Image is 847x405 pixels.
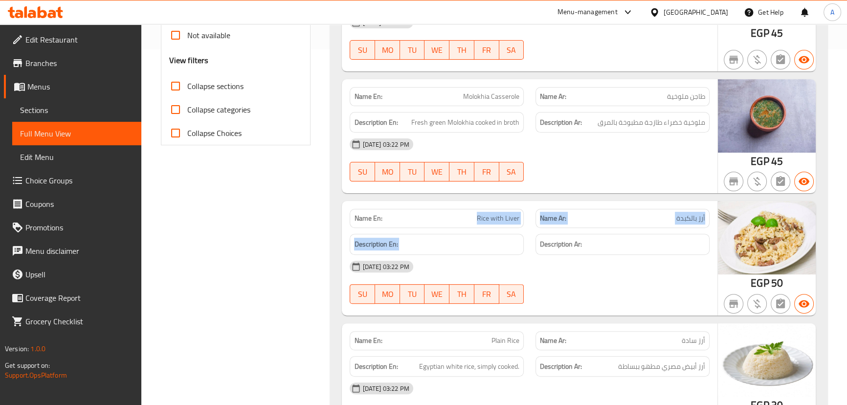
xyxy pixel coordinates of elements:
button: TU [400,40,425,60]
span: 45 [771,23,783,43]
span: FR [478,287,495,301]
a: Menus [4,75,141,98]
div: Menu-management [557,6,618,18]
button: MO [375,284,400,304]
strong: Description Ar: [540,238,582,250]
span: 1.0.0 [30,342,45,355]
strong: Name En: [354,213,382,224]
span: Branches [25,57,134,69]
span: TU [404,165,421,179]
button: Not branch specific item [724,172,743,191]
span: Menus [27,81,134,92]
a: Edit Menu [12,145,141,169]
span: Choice Groups [25,175,134,186]
button: Purchased item [747,50,767,69]
span: Full Menu View [20,128,134,139]
button: TH [449,162,474,181]
span: Rice with Liver [477,213,519,224]
strong: Name Ar: [540,336,566,346]
span: طاجن ملوخية [667,91,705,102]
span: Egyptian white rice, simply cooked. [419,360,519,373]
button: MO [375,40,400,60]
strong: Description En: [354,360,398,373]
button: Purchased item [747,294,767,314]
a: Sections [12,98,141,122]
a: Coverage Report [4,286,141,310]
span: SA [503,43,520,57]
span: Menu disclaimer [25,245,134,257]
button: SA [499,162,524,181]
span: Edit Restaurant [25,34,134,45]
button: WE [424,40,449,60]
button: TH [449,284,474,304]
strong: Name En: [354,91,382,102]
span: Fresh green Molokhia cooked in broth [411,116,519,129]
span: SU [354,165,371,179]
button: Purchased item [747,172,767,191]
span: TU [404,43,421,57]
span: 45 [771,152,783,171]
a: Menu disclaimer [4,239,141,263]
span: Collapse Choices [187,127,242,139]
img: %D8%B1%D8%B2_%D8%A8%D8%A7%D9%84%D9%83%D8%A8%D8%AF%D9%87638938079071885814.jpg [718,201,816,274]
span: TH [453,165,470,179]
span: Molokhia Casserole [463,91,519,102]
button: MO [375,162,400,181]
button: SU [350,162,375,181]
button: Available [794,172,814,191]
button: SU [350,40,375,60]
img: %D8%B1%D8%B2_%D8%A7%D8%A8%D9%8A%D8%B6_%D8%B3%D8%A7%D8%AF%D8%A9638938079001107909.jpg [718,323,816,397]
span: Upsell [25,269,134,280]
span: [DATE] 03:22 PM [358,140,413,149]
span: Promotions [25,222,134,233]
button: WE [424,284,449,304]
span: TU [404,287,421,301]
span: [DATE] 03:22 PM [358,262,413,271]
div: [GEOGRAPHIC_DATA] [664,7,728,18]
span: Grocery Checklist [25,315,134,327]
span: EGP [751,273,769,292]
a: Edit Restaurant [4,28,141,51]
a: Promotions [4,216,141,239]
button: Not branch specific item [724,294,743,314]
button: WE [424,162,449,181]
button: Not has choices [771,50,790,69]
strong: Description En: [354,238,398,250]
button: Available [794,50,814,69]
span: Collapse sections [187,80,244,92]
span: SA [503,165,520,179]
strong: Name En: [354,336,382,346]
span: WE [428,165,446,179]
button: SU [350,284,375,304]
button: Not has choices [771,172,790,191]
h3: View filters [169,55,209,66]
strong: Description Ar: [540,116,582,129]
button: Not has choices [771,294,790,314]
a: Coupons [4,192,141,216]
button: Available [794,294,814,314]
button: SA [499,40,524,60]
span: FR [478,43,495,57]
span: أرز بالكبدة [676,213,705,224]
span: Coverage Report [25,292,134,304]
span: EGP [751,152,769,171]
span: MO [379,165,396,179]
strong: Description En: [354,116,398,129]
strong: Name Ar: [540,91,566,102]
span: Coupons [25,198,134,210]
span: أرز أبيض مصري مطهو ببساطة [618,360,705,373]
span: Version: [5,342,29,355]
button: SA [499,284,524,304]
span: TH [453,43,470,57]
a: Support.OpsPlatform [5,369,67,382]
button: FR [474,284,499,304]
span: Edit Menu [20,151,134,163]
span: Plain Rice [491,336,519,346]
span: Collapse categories [187,104,250,115]
span: WE [428,43,446,57]
span: أرز سادة [682,336,705,346]
button: FR [474,40,499,60]
span: SA [503,287,520,301]
span: SU [354,287,371,301]
span: TH [453,287,470,301]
